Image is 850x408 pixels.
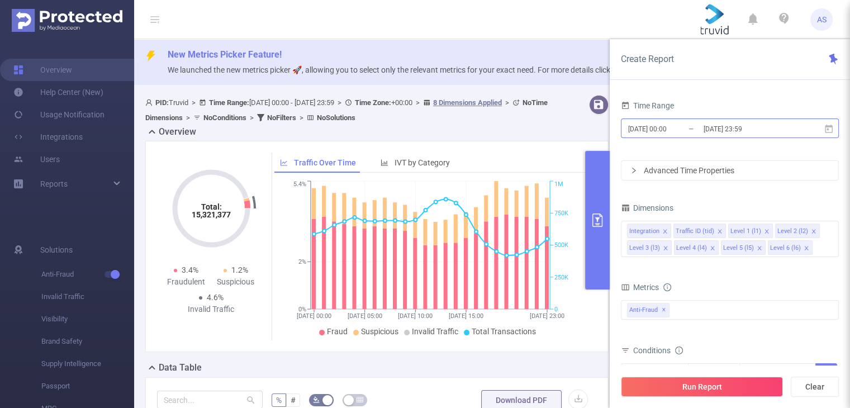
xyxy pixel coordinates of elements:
[530,312,564,320] tspan: [DATE] 23:00
[313,396,320,403] i: icon: bg-colors
[770,241,801,255] div: Level 6 (l6)
[629,241,660,255] div: Level 3 (l3)
[728,224,773,238] li: Level 1 (l1)
[673,224,726,238] li: Traffic ID (tid)
[293,181,306,188] tspan: 5.4%
[162,276,211,288] div: Fraudulent
[472,327,536,336] span: Total Transactions
[267,113,296,122] b: No Filters
[209,98,249,107] b: Time Range:
[675,347,683,354] i: icon: info-circle
[554,242,568,249] tspan: 500K
[296,113,307,122] span: >
[633,346,683,355] span: Conditions
[207,293,224,302] span: 4.6%
[41,375,134,397] span: Passport
[41,263,134,286] span: Anti-Fraud
[13,126,83,148] a: Integrations
[676,241,707,255] div: Level 4 (l4)
[721,240,766,255] li: Level 5 (l5)
[554,181,563,188] tspan: 1M
[663,283,671,291] i: icon: info-circle
[13,59,72,81] a: Overview
[203,113,246,122] b: No Conditions
[627,303,669,317] span: Anti-Fraud
[554,306,558,313] tspan: 0
[621,54,674,64] span: Create Report
[554,274,568,281] tspan: 250K
[192,210,231,219] tspan: 15,321,377
[41,308,134,330] span: Visibility
[231,265,248,274] span: 1.2%
[804,245,809,252] i: icon: close
[412,327,458,336] span: Invalid Traffic
[298,306,306,313] tspan: 0%
[155,98,169,107] b: PID:
[182,265,198,274] span: 3.4%
[183,113,193,122] span: >
[662,303,666,317] span: ✕
[730,224,761,239] div: Level 1 (l1)
[775,224,820,238] li: Level 2 (l2)
[159,125,196,139] h2: Overview
[145,98,548,122] span: Truvid [DATE] 00:00 - [DATE] 23:59 +00:00
[13,103,105,126] a: Usage Notification
[554,210,568,217] tspan: 750K
[317,113,355,122] b: No Solutions
[355,98,391,107] b: Time Zone:
[627,240,672,255] li: Level 3 (l3)
[186,303,236,315] div: Invalid Traffic
[280,159,288,167] i: icon: line-chart
[621,203,673,212] span: Dimensions
[777,224,808,239] div: Level 2 (l2)
[764,229,770,235] i: icon: close
[246,113,257,122] span: >
[188,98,199,107] span: >
[629,224,659,239] div: Integration
[723,241,754,255] div: Level 5 (l5)
[412,98,423,107] span: >
[502,98,512,107] span: >
[294,158,356,167] span: Traffic Over Time
[398,312,433,320] tspan: [DATE] 10:00
[40,239,73,261] span: Solutions
[757,245,762,252] i: icon: close
[811,229,816,235] i: icon: close
[621,101,674,110] span: Time Range
[449,312,483,320] tspan: [DATE] 15:00
[291,396,296,405] span: #
[361,327,398,336] span: Suspicious
[676,224,714,239] div: Traffic ID (tid)
[627,121,718,136] input: Start date
[791,377,839,397] button: Clear
[710,245,715,252] i: icon: close
[334,98,345,107] span: >
[168,49,282,60] span: New Metrics Picker Feature!
[630,167,637,174] i: icon: right
[168,65,645,74] span: We launched the new metrics picker 🚀, allowing you to select only the relevant metrics for your e...
[41,330,134,353] span: Brand Safety
[211,276,261,288] div: Suspicious
[694,364,729,382] div: Contains
[621,161,838,180] div: icon: rightAdvanced Time Properties
[817,8,827,31] span: AS
[627,364,668,382] div: Integration
[621,283,659,292] span: Metrics
[297,312,331,320] tspan: [DATE] 00:00
[702,121,793,136] input: End date
[621,377,783,397] button: Run Report
[717,229,723,235] i: icon: close
[815,363,837,383] button: Add
[159,361,202,374] h2: Data Table
[40,173,68,195] a: Reports
[395,158,450,167] span: IVT by Category
[201,202,221,211] tspan: Total:
[13,148,60,170] a: Users
[662,229,668,235] i: icon: close
[381,159,388,167] i: icon: bar-chart
[298,258,306,265] tspan: 2%
[13,81,103,103] a: Help Center (New)
[357,396,363,403] i: icon: table
[663,245,668,252] i: icon: close
[327,327,348,336] span: Fraud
